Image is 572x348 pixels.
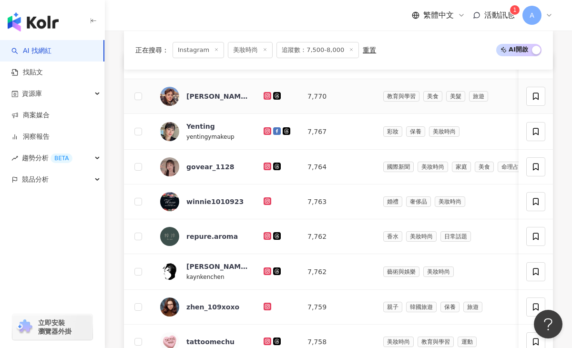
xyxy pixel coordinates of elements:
span: 美妝時尚 [228,42,273,58]
div: zhen_109xoxo [186,302,239,312]
span: 美妝時尚 [423,266,454,277]
span: kaynkenchen [186,274,225,280]
span: 國際新聞 [383,162,414,172]
a: 洞察報告 [11,132,50,142]
a: KOL Avatar[PERSON_NAME]kaynkenchen [160,262,248,282]
a: searchAI 找網紅 [11,46,51,56]
span: 韓國旅遊 [406,302,437,312]
span: 命理占卜 [498,162,528,172]
span: 旅遊 [463,302,482,312]
span: 藝術與娛樂 [383,266,419,277]
div: tattoomechu [186,337,235,347]
span: 日常話題 [440,231,471,242]
span: Instagram [173,42,224,58]
img: KOL Avatar [160,122,179,141]
td: 7,764 [300,150,376,184]
span: 趨勢分析 [22,147,72,169]
span: 婚禮 [383,196,402,207]
img: KOL Avatar [160,262,179,281]
a: KOL Avatargovear_1128 [160,157,248,176]
td: 7,759 [300,290,376,325]
div: BETA [51,154,72,163]
div: Yenting [186,122,215,131]
div: govear_1128 [186,162,235,172]
span: 1 [513,7,517,13]
img: chrome extension [15,319,34,335]
span: 美妝時尚 [435,196,465,207]
span: 正在搜尋 ： [135,46,169,54]
iframe: Help Scout Beacon - Open [534,310,562,338]
span: yentingymakeup [186,133,235,140]
span: 美妝時尚 [406,231,437,242]
span: 繁體中文 [423,10,454,20]
span: 香水 [383,231,402,242]
a: 商案媒合 [11,111,50,120]
span: 活動訊息 [484,10,515,20]
img: logo [8,12,59,31]
span: 美妝時尚 [383,337,414,347]
td: 7,763 [300,184,376,219]
img: KOL Avatar [160,157,179,176]
div: [PERSON_NAME] [186,92,248,101]
span: 立即安裝 瀏覽器外掛 [38,318,71,336]
span: rise [11,155,18,162]
span: 保養 [406,126,425,137]
span: 美食 [423,91,442,102]
a: KOL Avatarwinnie1010923 [160,192,248,211]
span: 保養 [440,302,460,312]
img: KOL Avatar [160,297,179,317]
span: 美妝時尚 [429,126,460,137]
span: 教育與學習 [383,91,419,102]
span: 美髮 [446,91,465,102]
span: 資源庫 [22,83,42,104]
a: KOL Avatarzhen_109xoxo [160,297,248,317]
span: 競品分析 [22,169,49,190]
span: 彩妝 [383,126,402,137]
span: 教育與學習 [418,337,454,347]
td: 7,762 [300,219,376,254]
img: KOL Avatar [160,227,179,246]
img: KOL Avatar [160,87,179,106]
span: 運動 [458,337,477,347]
div: 重置 [363,46,376,54]
a: KOL Avatarrepure.aroma [160,227,248,246]
sup: 1 [510,5,520,15]
td: 7,762 [300,254,376,290]
div: winnie1010923 [186,197,244,206]
td: 7,770 [300,79,376,114]
div: [PERSON_NAME] [186,262,248,271]
span: A [530,10,534,20]
a: KOL AvatarYentingyentingymakeup [160,122,248,142]
span: 奢侈品 [406,196,431,207]
div: repure.aroma [186,232,238,241]
img: KOL Avatar [160,192,179,211]
a: chrome extension立即安裝 瀏覽器外掛 [12,314,92,340]
span: 旅遊 [469,91,488,102]
span: 家庭 [452,162,471,172]
span: 追蹤數：7,500-8,000 [276,42,359,58]
a: KOL Avatar[PERSON_NAME] [160,87,248,106]
span: 美食 [475,162,494,172]
span: 親子 [383,302,402,312]
span: 美妝時尚 [418,162,448,172]
td: 7,767 [300,114,376,150]
a: 找貼文 [11,68,43,77]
